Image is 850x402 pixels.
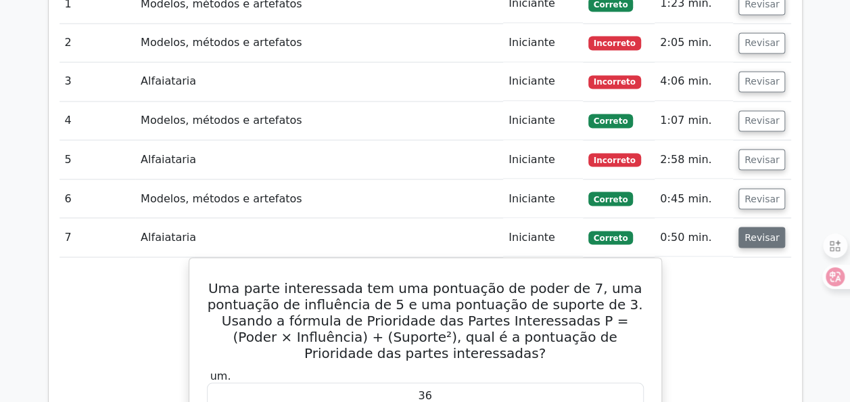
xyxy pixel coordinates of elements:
button: Revisar [738,149,786,170]
button: Revisar [738,188,786,209]
td: Iniciante [503,102,583,140]
td: Iniciante [503,179,583,218]
span: Incorreto [588,75,641,89]
button: Revisar [738,32,786,53]
span: Correto [588,231,634,244]
td: 2 [60,24,136,62]
td: 4:06 min. [655,62,733,101]
td: 1:07 min. [655,102,733,140]
td: Alfaiataria [135,140,503,179]
button: Revisar [738,110,786,131]
td: Iniciante [503,140,583,179]
button: Revisar [738,227,786,248]
span: Correto [588,114,634,127]
td: 2:05 min. [655,24,733,62]
td: 3 [60,62,136,101]
td: Modelos, métodos e artefatos [135,24,503,62]
button: Revisar [738,71,786,92]
td: 0:50 min. [655,218,733,256]
td: 0:45 min. [655,179,733,218]
td: Iniciante [503,62,583,101]
td: 2:58 min. [655,140,733,179]
td: Alfaiataria [135,62,503,101]
span: um. [210,369,231,382]
td: 5 [60,140,136,179]
td: 4 [60,102,136,140]
td: Alfaiataria [135,218,503,256]
td: 6 [60,179,136,218]
h5: Uma parte interessada tem uma pontuação de poder de 7, uma pontuação de influência de 5 e uma pon... [206,280,645,361]
span: Incorreto [588,36,641,49]
td: 7 [60,218,136,256]
td: Iniciante [503,24,583,62]
span: Incorreto [588,153,641,166]
td: Modelos, métodos e artefatos [135,102,503,140]
td: Iniciante [503,218,583,256]
span: Correto [588,192,634,205]
td: Modelos, métodos e artefatos [135,179,503,218]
